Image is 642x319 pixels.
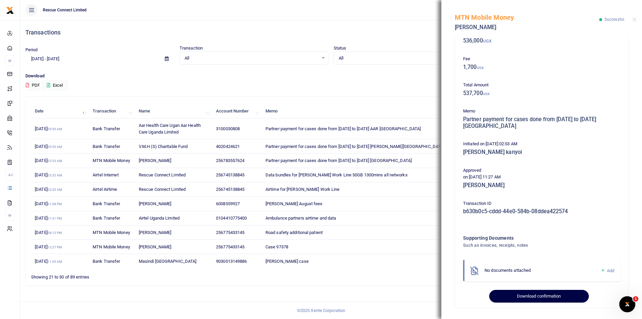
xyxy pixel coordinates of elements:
[185,55,319,62] span: All
[35,144,62,149] span: [DATE]
[47,173,63,177] small: 02:32 AM
[605,17,624,22] span: Successful
[93,230,130,235] span: MTN Mobile Money
[180,45,203,52] label: Transaction
[265,259,309,264] span: [PERSON_NAME] case
[35,230,62,235] span: [DATE]
[463,116,620,129] h5: Partner payment for cases done from [DATE] to [DATE] [GEOGRAPHIC_DATA]
[139,144,188,149] span: V.M.H (S) Charitable Fund
[93,201,120,206] span: Bank Transfer
[216,126,240,131] span: 3100030808
[6,7,14,12] a: logo-small logo-large logo-large
[139,244,171,249] span: [PERSON_NAME]
[93,244,130,249] span: MTN Mobile Money
[463,242,593,249] h4: Such as invoices, receipts, notes
[139,187,186,192] span: Rescue Connect Limited
[463,149,620,156] h5: [PERSON_NAME] kanyoi
[35,172,62,177] span: [DATE]
[463,90,620,97] h5: 537,700
[47,217,62,220] small: 01:31 PM
[265,244,288,249] span: Case 97378
[463,174,620,181] p: on [DATE] 11:27 AM
[5,210,14,221] li: M
[265,144,444,149] span: Partner payment for cases done from [DATE] to [DATE] [PERSON_NAME][GEOGRAPHIC_DATA]
[31,270,279,281] div: Showing 21 to 30 of 89 entries
[463,182,620,189] h5: [PERSON_NAME]
[463,200,620,207] p: Transaction ID
[216,259,247,264] span: 9030013149886
[463,234,593,242] h4: Supporting Documents
[47,260,63,263] small: 11:50 AM
[93,158,130,163] span: MTN Mobile Money
[35,158,62,163] span: [DATE]
[477,66,484,70] small: UGX
[489,290,588,303] button: Download confirmation
[265,187,340,192] span: Airtime for [PERSON_NAME] Work Line
[35,201,62,206] span: [DATE]
[463,108,620,115] p: Memo
[89,104,135,118] th: Transaction: activate to sort column ascending
[463,64,620,71] h5: 1,700
[212,104,262,118] th: Account Number: activate to sort column ascending
[41,80,69,91] button: Excel
[265,172,408,177] span: Data bundles for [PERSON_NAME] Work Line 50GB 1300mins all networks
[483,92,490,96] small: UGX
[632,17,637,22] button: Close
[139,172,186,177] span: Rescue Connect Limited
[265,230,323,235] span: Road safety additional patient
[463,82,620,89] p: Total Amount
[339,55,473,62] span: All
[265,201,323,206] span: [PERSON_NAME] August fees
[265,158,412,163] span: Partner payment for cases done from [DATE] to [DATE] [GEOGRAPHIC_DATA]
[93,172,119,177] span: Airtel Internet
[463,56,620,63] p: Fee
[35,216,62,221] span: [DATE]
[633,296,638,302] span: 1
[601,267,614,274] a: Add
[47,145,63,149] small: 09:55 AM
[216,158,244,163] span: 256783557624
[463,167,620,174] p: Approved
[463,37,620,44] h5: 536,000
[35,187,62,192] span: [DATE]
[334,45,346,52] label: Status
[47,127,63,131] small: 09:55 AM
[47,231,62,235] small: 08:12 PM
[35,126,62,131] span: [DATE]
[93,187,117,192] span: Airtel Airtime
[139,216,180,221] span: Airtel Uganda Limited
[463,208,620,215] h5: b630b0c5-cddd-44e0-584b-08ddea422574
[135,104,212,118] th: Name: activate to sort column ascending
[47,202,62,206] small: 01:58 PM
[216,144,240,149] span: 4020424621
[31,104,89,118] th: Date: activate to sort column descending
[25,53,159,65] input: select period
[485,268,531,273] span: No documents attached
[93,259,120,264] span: Bank Transfer
[25,47,38,53] label: Period
[463,141,620,148] p: Initiated on [DATE] 02:53 AM
[139,259,197,264] span: Masindi [GEOGRAPHIC_DATA]
[5,55,14,66] li: M
[40,7,89,13] span: Rescue Connect Limited
[607,268,614,273] span: Add
[455,24,599,31] h5: [PERSON_NAME]
[455,13,599,21] h5: MTN Mobile Money
[216,201,240,206] span: 6008559927
[25,29,637,36] h4: Transactions
[216,216,247,221] span: 0104410775400
[35,244,62,249] span: [DATE]
[139,158,171,163] span: [PERSON_NAME]
[47,159,63,163] small: 02:53 AM
[262,104,472,118] th: Memo: activate to sort column ascending
[483,38,492,44] small: UGX
[139,230,171,235] span: [PERSON_NAME]
[265,126,421,131] span: Partner payment for cases done from [DATE] to [DATE] AAR [GEOGRAPHIC_DATA]
[93,144,120,149] span: Bank Transfer
[47,245,62,249] small: 12:27 PM
[25,73,637,80] p: Download
[216,230,244,235] span: 256775433145
[25,80,40,91] button: PDF
[93,216,120,221] span: Bank Transfer
[47,188,63,191] small: 02:29 AM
